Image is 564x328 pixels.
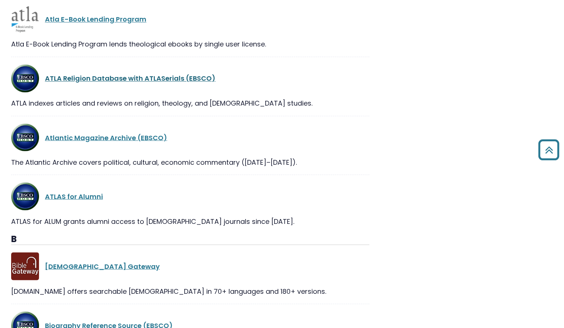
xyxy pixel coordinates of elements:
a: ATLAS for Alumni [45,192,103,201]
a: Back to Top [535,143,562,157]
a: Atlantic Magazine Archive (EBSCO) [45,133,167,142]
div: Atla E-Book Lending Program lends theological ebooks by single user license. [11,39,369,49]
a: Atla E-Book Lending Program [45,15,146,24]
a: [DEMOGRAPHIC_DATA] Gateway [45,261,160,271]
div: ATLA indexes articles and reviews on religion, theology, and [DEMOGRAPHIC_DATA] studies. [11,98,369,108]
div: ATLAS for ALUM grants alumni access to [DEMOGRAPHIC_DATA] journals since [DATE]. [11,216,369,226]
div: The Atlantic Archive covers political, cultural, economic commentary ([DATE]–[DATE]). [11,157,369,167]
img: ATLA Religion Database [11,182,39,210]
h3: B [11,234,369,245]
div: [DOMAIN_NAME] offers searchable [DEMOGRAPHIC_DATA] in 70+ languages and 180+ versions. [11,286,369,296]
a: ATLA Religion Database with ATLASerials (EBSCO) [45,74,215,83]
